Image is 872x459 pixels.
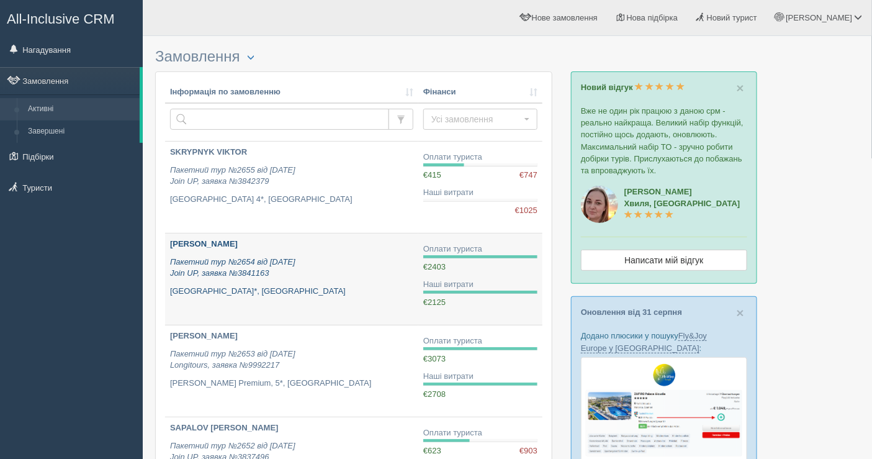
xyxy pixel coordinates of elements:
[581,83,685,92] a: Новий відгук
[519,445,537,457] span: €903
[581,250,747,271] a: Написати мій відгук
[423,243,537,255] div: Оплати туриста
[581,307,682,317] a: Оновлення від 31 серпня
[170,378,413,389] p: [PERSON_NAME] Premium, 5*, [GEOGRAPHIC_DATA]
[423,298,446,307] span: €2125
[423,86,537,98] a: Фінанси
[170,239,238,248] b: [PERSON_NAME]
[737,306,744,319] button: Close
[423,354,446,363] span: €3073
[423,152,537,163] div: Оплати туриста
[423,427,537,439] div: Оплати туриста
[170,331,238,340] b: [PERSON_NAME]
[423,279,537,291] div: Наші витрати
[170,165,295,186] i: Пакетний тур №2655 від [DATE] Join UP, заявка №3842379
[423,335,537,347] div: Оплати туриста
[431,113,521,125] span: Усі замовлення
[170,86,413,98] a: Інформація по замовленню
[737,81,744,95] span: ×
[165,142,418,233] a: SKRYPNYK VIKTOR Пакетний тур №2655 від [DATE]Join UP, заявка №3842379 [GEOGRAPHIC_DATA] 4*, [GEOG...
[786,13,852,22] span: [PERSON_NAME]
[165,234,418,325] a: [PERSON_NAME] Пакетний тур №2654 від [DATE]Join UP, заявка №3841163 [GEOGRAPHIC_DATA]*, [GEOGRAPH...
[7,11,115,27] span: All-Inclusive CRM
[423,371,537,383] div: Наші витрати
[1,1,142,35] a: All-Inclusive CRM
[22,98,140,120] a: Активні
[423,262,446,271] span: €2403
[423,170,441,180] span: €415
[423,446,441,455] span: €623
[170,349,295,370] i: Пакетний тур №2653 від [DATE] Longitours, заявка №9992217
[737,81,744,94] button: Close
[519,170,537,181] span: €747
[170,286,413,298] p: [GEOGRAPHIC_DATA]*, [GEOGRAPHIC_DATA]
[165,325,418,417] a: [PERSON_NAME] Пакетний тур №2653 від [DATE]Longitours, заявка №9992217 [PERSON_NAME] Premium, 5*,...
[627,13,678,22] span: Нова підбірка
[581,331,707,353] a: Fly&Joy Europe у [GEOGRAPHIC_DATA]
[707,13,757,22] span: Новий турист
[581,330,747,353] p: Додано плюсики у пошуку :
[532,13,598,22] span: Нове замовлення
[170,194,413,206] p: [GEOGRAPHIC_DATA] 4*, [GEOGRAPHIC_DATA]
[515,205,537,217] span: €1025
[170,423,279,432] b: SAPALOV [PERSON_NAME]
[423,389,446,399] span: €2708
[170,257,295,278] i: Пакетний тур №2654 від [DATE] Join UP, заявка №3841163
[624,187,740,220] a: [PERSON_NAME]Хвиля, [GEOGRAPHIC_DATA]
[737,306,744,320] span: ×
[423,109,537,130] button: Усі замовлення
[155,48,552,65] h3: Замовлення
[22,120,140,143] a: Завершені
[170,109,389,130] input: Пошук за номером замовлення, ПІБ або паспортом туриста
[581,105,747,176] p: Вже не один рік працюю з даною срм - реально найкраща. Великий набір функцій, постійно щось додаю...
[170,147,247,157] b: SKRYPNYK VIKTOR
[423,187,537,199] div: Наші витрати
